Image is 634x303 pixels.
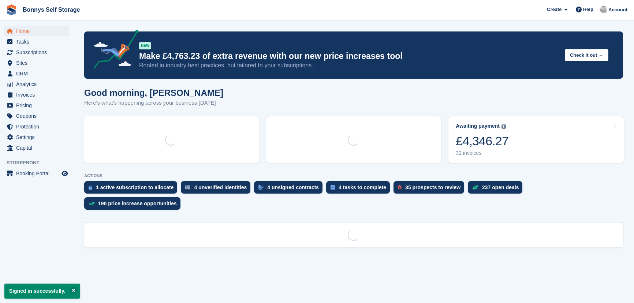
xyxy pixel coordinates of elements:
a: menu [4,90,69,100]
p: ACTIONS [84,173,623,178]
span: Home [16,26,60,36]
span: Account [608,6,627,14]
img: contract_signature_icon-13c848040528278c33f63329250d36e43548de30e8caae1d1a13099fd9432cc5.svg [258,185,264,190]
a: menu [4,58,69,68]
img: price-adjustments-announcement-icon-8257ccfd72463d97f412b2fc003d46551f7dbcb40ab6d574587a9cd5c0d94... [87,30,139,71]
a: menu [4,132,69,142]
a: menu [4,47,69,57]
a: 35 prospects to review [394,181,468,197]
span: Storefront [7,159,73,167]
span: Help [583,6,593,13]
a: Bonnys Self Storage [20,4,83,16]
div: 4 unverified identities [194,184,247,190]
span: Tasks [16,37,60,47]
p: Make £4,763.23 of extra revenue with our new price increases tool [139,51,559,61]
a: menu [4,26,69,36]
a: menu [4,79,69,89]
p: Signed in successfully. [4,284,80,299]
a: 190 price increase opportunities [84,197,184,213]
div: 4 unsigned contracts [267,184,319,190]
p: Here's what's happening across your business [DATE] [84,99,223,107]
div: Awaiting payment [456,123,500,129]
a: menu [4,111,69,121]
img: active_subscription_to_allocate_icon-d502201f5373d7db506a760aba3b589e785aa758c864c3986d89f69b8ff3... [89,185,92,190]
span: Invoices [16,90,60,100]
a: 4 tasks to complete [326,181,394,197]
a: Awaiting payment £4,346.27 32 invoices [448,116,624,163]
a: 4 unverified identities [181,181,254,197]
a: 1 active subscription to allocate [84,181,181,197]
span: Subscriptions [16,47,60,57]
div: NEW [139,42,151,49]
a: menu [4,121,69,132]
img: prospect-51fa495bee0391a8d652442698ab0144808aea92771e9ea1ae160a38d050c398.svg [398,185,402,190]
p: Rooted in industry best practices, but tailored to your subscriptions. [139,61,559,70]
div: 4 tasks to complete [339,184,386,190]
div: 190 price increase opportunities [98,201,177,206]
a: 237 open deals [468,181,526,197]
img: task-75834270c22a3079a89374b754ae025e5fb1db73e45f91037f5363f120a921f8.svg [331,185,335,190]
img: price_increase_opportunities-93ffe204e8149a01c8c9dc8f82e8f89637d9d84a8eef4429ea346261dce0b2c0.svg [89,202,94,205]
a: menu [4,143,69,153]
div: 237 open deals [482,184,519,190]
a: menu [4,68,69,79]
img: stora-icon-8386f47178a22dfd0bd8f6a31ec36ba5ce8667c1dd55bd0f319d3a0aa187defe.svg [6,4,17,15]
img: James Bonny [600,6,607,13]
span: Sites [16,58,60,68]
span: CRM [16,68,60,79]
h1: Good morning, [PERSON_NAME] [84,88,223,98]
span: Protection [16,121,60,132]
a: Preview store [60,169,69,178]
span: Booking Portal [16,168,60,179]
div: 35 prospects to review [405,184,460,190]
a: menu [4,37,69,47]
button: Check it out → [565,49,608,61]
a: menu [4,100,69,111]
img: verify_identity-adf6edd0f0f0b5bbfe63781bf79b02c33cf7c696d77639b501bdc392416b5a36.svg [185,185,190,190]
span: Settings [16,132,60,142]
span: Coupons [16,111,60,121]
img: deal-1b604bf984904fb50ccaf53a9ad4b4a5d6e5aea283cecdc64d6e3604feb123c2.svg [472,185,478,190]
div: 1 active subscription to allocate [96,184,174,190]
img: icon-info-grey-7440780725fd019a000dd9b08b2336e03edf1995a4989e88bcd33f0948082b44.svg [501,124,506,129]
div: £4,346.27 [456,134,508,149]
span: Create [547,6,562,13]
span: Analytics [16,79,60,89]
a: 4 unsigned contracts [254,181,326,197]
a: menu [4,168,69,179]
span: Pricing [16,100,60,111]
div: 32 invoices [456,150,508,156]
span: Capital [16,143,60,153]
